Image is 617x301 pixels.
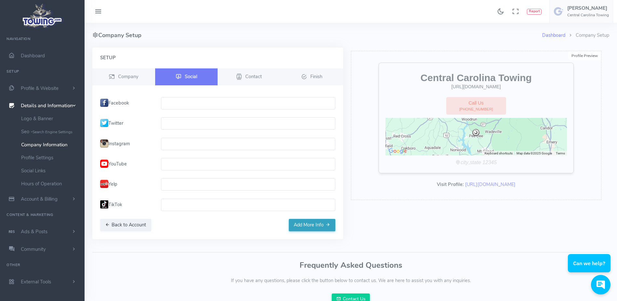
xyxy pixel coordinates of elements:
a: Call Us[PHONE_NUMBER] [446,97,506,115]
label: Instagram [96,138,157,150]
label: TikTok [96,199,157,211]
img: user-image [554,6,564,17]
a: Company Information [16,138,85,151]
h5: [PERSON_NAME] [567,6,609,11]
i: city [461,160,468,165]
a: Seo -Search Engine Settings [16,125,85,138]
label: Facebook [96,97,157,109]
a: [URL][DOMAIN_NAME] [465,181,516,188]
img: tiktok.png [100,200,108,208]
span: External Tools [21,279,51,285]
div: Profile Preview [568,51,601,60]
img: Yelp.png [100,180,108,188]
h4: Company Setup [92,23,542,48]
i: state [470,160,481,165]
span: Ads & Posts [21,228,47,235]
h2: Central Carolina Towing [385,73,567,83]
img: insta.png [100,139,108,148]
a: Hours of Operation [16,177,85,190]
span: Contact [245,73,262,79]
span: Company [118,73,138,79]
span: Finish [310,73,322,79]
a: Social Links [16,164,85,177]
label: Twitter [96,117,157,130]
img: YouTubeIcon.png [100,160,108,168]
label: YouTube [96,158,157,170]
span: [PHONE_NUMBER] [459,107,493,112]
a: Profile Settings [16,151,85,164]
h6: Central Carolina Towing [567,13,609,17]
div: [URL][DOMAIN_NAME] [385,83,567,91]
button: Report [527,9,542,15]
span: Social [185,73,197,79]
h3: Frequently Asked Questions [92,261,609,269]
iframe: Conversations [563,236,617,301]
img: Google [387,147,409,155]
small: Search Engine Settings [33,129,73,135]
button: Add More Info [289,219,335,231]
span: Details and Information [21,103,73,109]
span: Profile & Website [21,85,59,92]
label: Yelp [96,178,157,191]
b: Visit Profile: [437,181,464,188]
img: fb.png [100,99,108,107]
li: Company Setup [565,32,609,39]
a: Logo & Banner [16,112,85,125]
span: Dashboard [21,52,45,59]
span: Community [21,246,46,252]
img: twit.png [100,119,108,127]
div: , [385,159,567,166]
h4: Setup [100,55,335,61]
a: Open this area in Google Maps (opens a new window) [387,147,409,155]
img: logo [20,2,64,30]
p: If you have any questions, please click the button below to contact us. We are here to assist you... [92,277,609,284]
span: Map data ©2025 Google [516,151,552,155]
i: 12345 [482,160,497,165]
a: Terms (opens in new tab) [556,151,565,155]
a: Dashboard [542,32,565,38]
span: Account & Billing [21,196,58,202]
button: Keyboard shortcuts [485,151,513,156]
button: Back to Account [100,219,151,231]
